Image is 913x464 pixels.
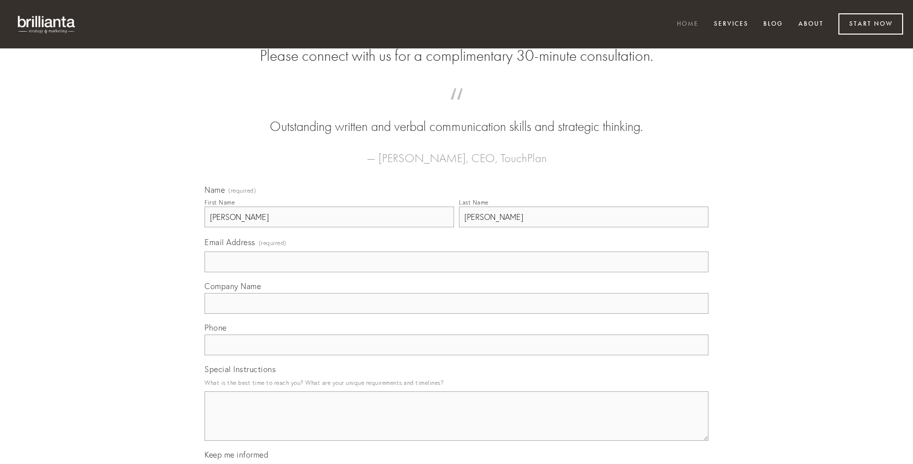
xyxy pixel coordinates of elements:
[205,199,235,206] div: First Name
[205,364,276,374] span: Special Instructions
[205,281,261,291] span: Company Name
[459,199,489,206] div: Last Name
[10,10,84,39] img: brillianta - research, strategy, marketing
[205,185,225,195] span: Name
[205,376,708,389] p: What is the best time to reach you? What are your unique requirements and timelines?
[205,450,268,460] span: Keep me informed
[220,98,693,136] blockquote: Outstanding written and verbal communication skills and strategic thinking.
[205,46,708,65] h2: Please connect with us for a complimentary 30-minute consultation.
[205,237,255,247] span: Email Address
[220,136,693,168] figcaption: — [PERSON_NAME], CEO, TouchPlan
[220,98,693,117] span: “
[757,16,789,33] a: Blog
[707,16,755,33] a: Services
[205,323,227,333] span: Phone
[259,236,287,250] span: (required)
[792,16,830,33] a: About
[228,188,256,194] span: (required)
[838,13,903,35] a: Start Now
[670,16,705,33] a: Home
